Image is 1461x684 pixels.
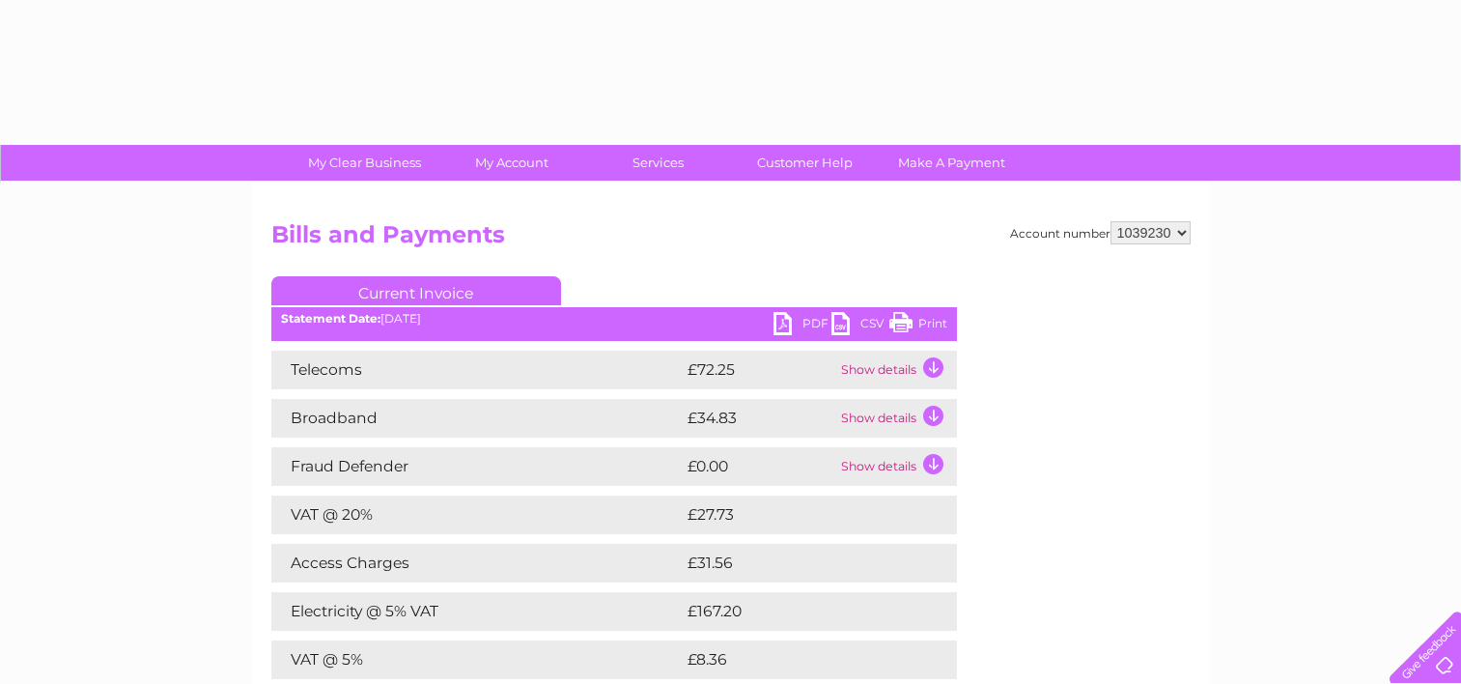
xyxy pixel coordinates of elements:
td: Access Charges [271,544,683,583]
td: Show details [836,399,957,438]
a: Services [578,145,738,181]
td: Fraud Defender [271,447,683,486]
td: £27.73 [683,496,916,534]
a: PDF [773,312,831,340]
div: [DATE] [271,312,957,326]
td: £8.36 [683,641,912,679]
div: Account number [1010,221,1191,244]
td: £0.00 [683,447,836,486]
a: Customer Help [725,145,885,181]
td: VAT @ 20% [271,496,683,534]
a: My Account [432,145,591,181]
h2: Bills and Payments [271,221,1191,258]
td: Show details [836,447,957,486]
a: Print [889,312,947,340]
td: £167.20 [683,592,921,631]
b: Statement Date: [281,311,380,326]
a: Make A Payment [872,145,1031,181]
td: £31.56 [683,544,916,583]
td: £34.83 [683,399,836,438]
a: Current Invoice [271,276,561,305]
td: VAT @ 5% [271,641,683,679]
td: Telecoms [271,351,683,389]
td: Electricity @ 5% VAT [271,592,683,631]
td: Show details [836,351,957,389]
td: Broadband [271,399,683,438]
a: My Clear Business [285,145,444,181]
td: £72.25 [683,351,836,389]
a: CSV [831,312,889,340]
